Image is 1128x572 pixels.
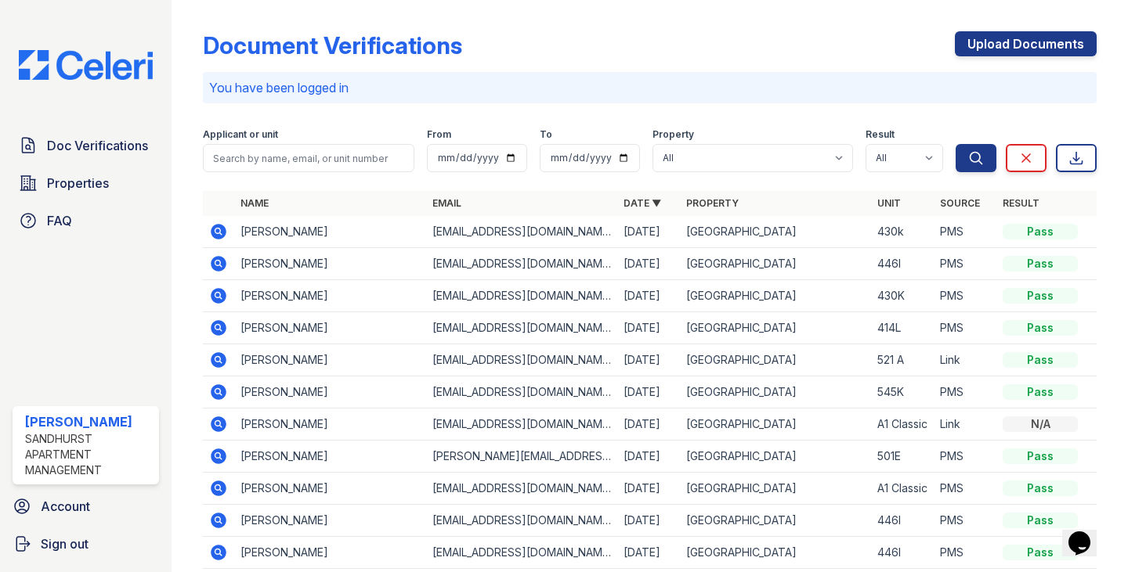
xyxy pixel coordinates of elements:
label: From [427,128,451,141]
td: [PERSON_NAME][EMAIL_ADDRESS][DOMAIN_NAME] [426,441,617,473]
td: [DATE] [617,537,680,569]
div: N/A [1003,416,1078,432]
td: Link [934,344,996,376]
input: Search by name, email, or unit number [203,144,414,172]
a: Email [432,197,461,209]
td: [DATE] [617,216,680,248]
td: PMS [934,376,996,408]
td: [EMAIL_ADDRESS][DOMAIN_NAME] [426,280,617,312]
span: Properties [47,174,109,192]
td: A1 Classic [871,408,934,441]
div: Pass [1003,384,1078,400]
td: [PERSON_NAME] [234,344,425,376]
iframe: chat widget [1062,509,1112,556]
span: Doc Verifications [47,136,148,155]
td: [GEOGRAPHIC_DATA] [680,505,871,537]
td: PMS [934,216,996,248]
td: [DATE] [617,280,680,312]
td: 430K [871,280,934,312]
td: [PERSON_NAME] [234,537,425,569]
td: [EMAIL_ADDRESS][DOMAIN_NAME] [426,216,617,248]
label: To [540,128,552,141]
td: 501E [871,441,934,473]
td: [EMAIL_ADDRESS][DOMAIN_NAME] [426,473,617,505]
td: [PERSON_NAME] [234,248,425,280]
p: You have been logged in [209,78,1090,97]
td: [DATE] [617,473,680,505]
a: FAQ [13,205,159,236]
td: 545K [871,376,934,408]
td: 446I [871,537,934,569]
td: 521 A [871,344,934,376]
div: Pass [1003,480,1078,496]
td: [EMAIL_ADDRESS][DOMAIN_NAME] [426,408,617,441]
td: PMS [934,505,996,537]
td: [GEOGRAPHIC_DATA] [680,376,871,408]
div: Pass [1003,288,1078,304]
td: 414L [871,312,934,344]
td: [GEOGRAPHIC_DATA] [680,441,871,473]
td: [GEOGRAPHIC_DATA] [680,408,871,441]
td: 446I [871,505,934,537]
td: PMS [934,473,996,505]
td: PMS [934,280,996,312]
td: Link [934,408,996,441]
div: Sandhurst Apartment Management [25,431,153,478]
a: Source [940,197,980,209]
label: Result [866,128,895,141]
td: [EMAIL_ADDRESS][DOMAIN_NAME] [426,505,617,537]
td: [GEOGRAPHIC_DATA] [680,473,871,505]
td: [PERSON_NAME] [234,441,425,473]
span: Sign out [41,534,89,553]
td: [PERSON_NAME] [234,312,425,344]
label: Applicant or unit [203,128,278,141]
td: [PERSON_NAME] [234,280,425,312]
td: PMS [934,312,996,344]
td: [GEOGRAPHIC_DATA] [680,248,871,280]
td: [DATE] [617,312,680,344]
div: Pass [1003,545,1078,560]
td: [EMAIL_ADDRESS][DOMAIN_NAME] [426,344,617,376]
div: Pass [1003,513,1078,528]
td: [PERSON_NAME] [234,473,425,505]
td: PMS [934,441,996,473]
td: PMS [934,248,996,280]
td: [DATE] [617,376,680,408]
div: Document Verifications [203,31,462,59]
td: [PERSON_NAME] [234,505,425,537]
td: 430k [871,216,934,248]
td: [EMAIL_ADDRESS][DOMAIN_NAME] [426,537,617,569]
a: Sign out [6,528,165,559]
a: Doc Verifications [13,130,159,161]
label: Property [653,128,694,141]
a: Date ▼ [624,197,661,209]
td: [EMAIL_ADDRESS][DOMAIN_NAME] [426,376,617,408]
td: [GEOGRAPHIC_DATA] [680,344,871,376]
a: Name [240,197,269,209]
a: Upload Documents [955,31,1097,56]
td: [DATE] [617,344,680,376]
td: PMS [934,537,996,569]
td: [GEOGRAPHIC_DATA] [680,537,871,569]
div: Pass [1003,256,1078,272]
td: [PERSON_NAME] [234,408,425,441]
td: [GEOGRAPHIC_DATA] [680,312,871,344]
td: [EMAIL_ADDRESS][DOMAIN_NAME] [426,312,617,344]
td: [GEOGRAPHIC_DATA] [680,216,871,248]
td: [EMAIL_ADDRESS][DOMAIN_NAME] [426,248,617,280]
td: [PERSON_NAME] [234,376,425,408]
a: Properties [13,167,159,199]
td: 446I [871,248,934,280]
span: Account [41,497,90,516]
td: [DATE] [617,505,680,537]
td: [DATE] [617,408,680,441]
a: Property [686,197,739,209]
a: Account [6,491,165,522]
td: [PERSON_NAME] [234,216,425,248]
div: [PERSON_NAME] [25,412,153,431]
a: Result [1003,197,1039,209]
td: A1 Classic [871,473,934,505]
img: CE_Logo_Blue-a8612792a0a2168367f1c8372b55b34899dd931a85d93a1a3d3e32e68fde9ad4.png [6,50,165,80]
span: FAQ [47,211,72,230]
